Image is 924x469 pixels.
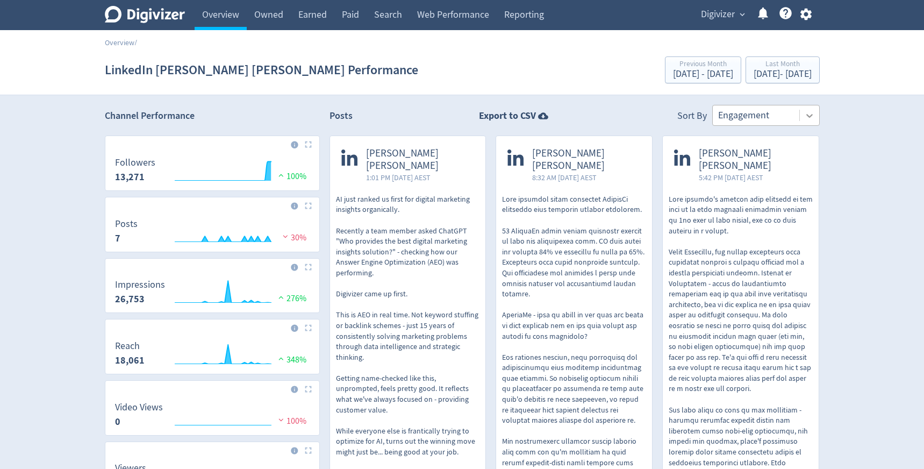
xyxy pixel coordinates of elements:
[366,147,475,172] span: [PERSON_NAME] [PERSON_NAME]
[305,141,312,148] img: Placeholder
[115,415,120,428] strong: 0
[115,340,145,352] dt: Reach
[673,69,733,79] div: [DATE] - [DATE]
[532,172,641,183] span: 8:32 AM [DATE] AEST
[105,38,134,47] a: Overview
[305,447,312,454] img: Placeholder
[276,293,286,301] img: positive-performance.svg
[276,416,306,427] span: 100%
[280,232,291,240] img: negative-performance.svg
[532,147,641,172] span: [PERSON_NAME] [PERSON_NAME]
[115,293,145,305] strong: 26,753
[115,232,120,245] strong: 7
[110,158,315,186] svg: Followers 13,271
[115,157,155,169] dt: Followers
[110,219,315,247] svg: Posts 0
[699,172,807,183] span: 5:42 PM [DATE] AEST
[115,218,138,230] dt: Posts
[479,109,536,123] strong: Export to CSV
[665,56,741,83] button: Previous Month[DATE] - [DATE]
[699,147,807,172] span: [PERSON_NAME] [PERSON_NAME]
[276,354,306,365] span: 348%
[134,38,137,47] span: /
[115,279,165,291] dt: Impressions
[276,171,286,179] img: positive-performance.svg
[305,324,312,331] img: Placeholder
[677,109,707,126] div: Sort By
[280,232,306,243] span: 30%
[276,171,306,182] span: 100%
[330,109,353,126] h2: Posts
[746,56,820,83] button: Last Month[DATE]- [DATE]
[305,264,312,271] img: Placeholder
[115,401,163,414] dt: Video Views
[754,69,812,79] div: [DATE] - [DATE]
[276,293,306,304] span: 276%
[110,280,315,308] svg: Impressions 0
[110,402,315,431] svg: Video Views 0
[305,386,312,393] img: Placeholder
[737,10,747,19] span: expand_more
[110,341,315,369] svg: Reach 0
[105,53,418,87] h1: LinkedIn [PERSON_NAME] [PERSON_NAME] Performance
[366,172,475,183] span: 1:01 PM [DATE] AEST
[754,60,812,69] div: Last Month
[115,170,145,183] strong: 13,271
[673,60,733,69] div: Previous Month
[701,6,735,23] span: Digivizer
[305,202,312,209] img: Placeholder
[276,354,286,363] img: positive-performance.svg
[115,354,145,367] strong: 18,061
[276,416,286,424] img: negative-performance.svg
[697,6,748,23] button: Digivizer
[105,109,320,123] h2: Channel Performance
